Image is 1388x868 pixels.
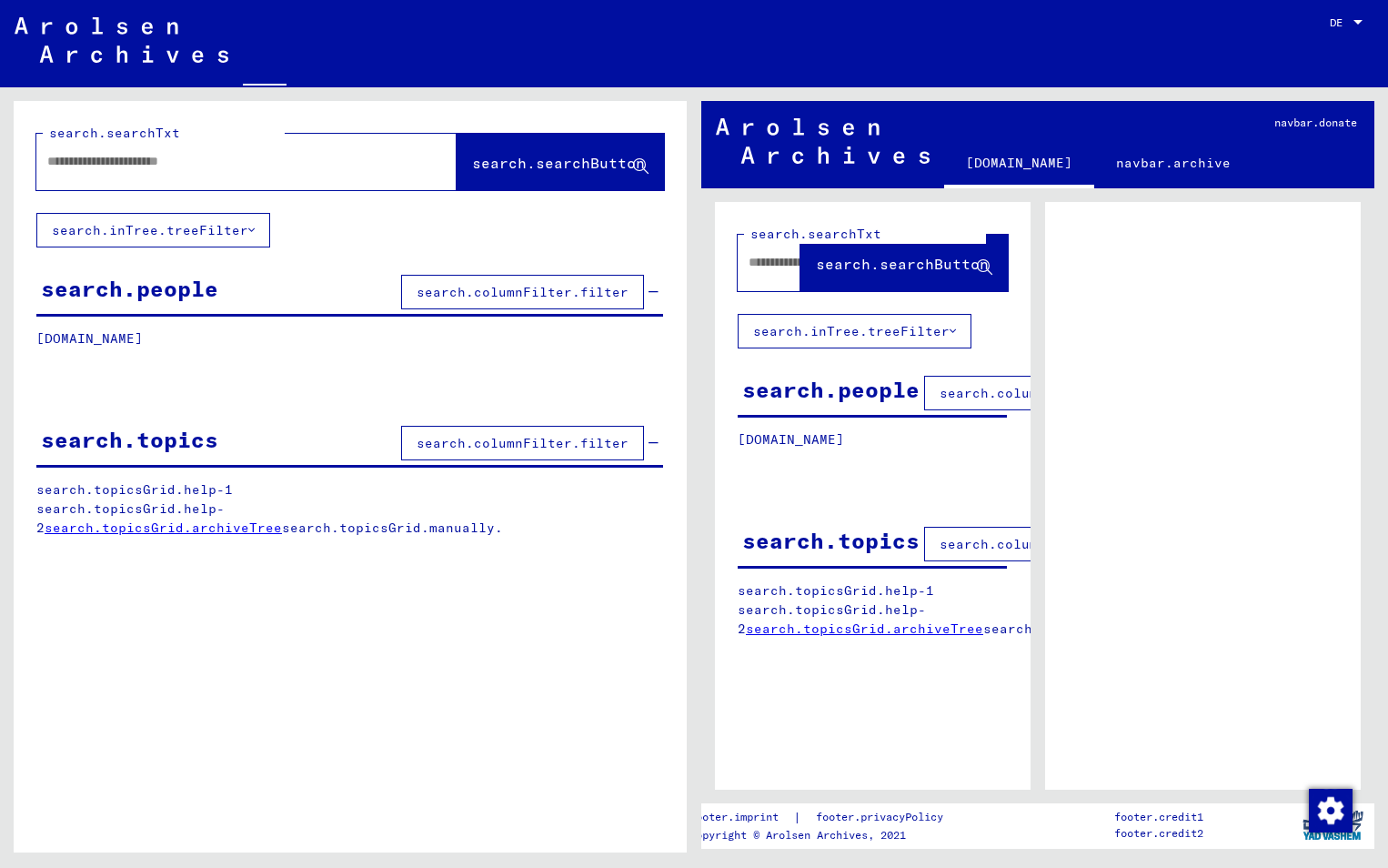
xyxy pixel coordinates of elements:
button: search.columnFilter.filter [401,426,644,460]
a: navbar.archive [1094,141,1252,185]
img: yv_logo.png [1299,802,1367,848]
div: | [689,808,965,827]
a: search.topicsGrid.archiveTree [45,520,282,536]
div: search.people [742,373,920,406]
span: search.columnFilter.filter [940,385,1152,401]
button: search.inTree.treeFilter [36,213,270,247]
mat-label: search.searchTxt [49,125,180,141]
p: search.topicsGrid.help-1 search.topicsGrid.help-2 search.topicsGrid.manually. [36,480,664,538]
span: DE [1330,16,1350,29]
div: search.people [41,272,218,305]
img: Arolsen_neg.svg [716,118,930,164]
button: search.searchButton [800,235,1008,291]
button: search.columnFilter.filter [401,275,644,309]
img: Arolsen_neg.svg [15,17,228,63]
button: search.searchButton [457,134,664,190]
a: footer.imprint [689,808,793,827]
p: footer.credit2 [1114,825,1203,842]
mat-label: search.searchTxt [750,226,881,242]
button: search.inTree.treeFilter [738,314,971,348]
a: navbar.donate [1252,101,1379,145]
div: search.topics [41,423,218,456]
p: search.topicsGrid.help-1 search.topicsGrid.help-2 search.topicsGrid.manually. [738,581,1008,639]
p: Copyright © Arolsen Archives, 2021 [689,827,965,843]
a: search.topicsGrid.archiveTree [746,621,983,637]
a: [DOMAIN_NAME] [944,141,1094,188]
span: search.columnFilter.filter [417,284,629,300]
span: search.searchButton [472,154,645,172]
button: search.columnFilter.filter [924,527,1167,561]
a: footer.privacyPolicy [801,808,965,827]
img: Zustimmung ändern [1309,789,1353,833]
span: search.columnFilter.filter [940,536,1152,552]
button: search.columnFilter.filter [924,376,1167,410]
p: footer.credit1 [1114,809,1203,825]
p: [DOMAIN_NAME] [36,329,663,348]
span: search.columnFilter.filter [417,435,629,451]
span: search.searchButton [816,255,989,273]
div: search.topics [742,524,920,557]
div: Zustimmung ändern [1308,788,1352,832]
p: [DOMAIN_NAME] [738,430,1007,449]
